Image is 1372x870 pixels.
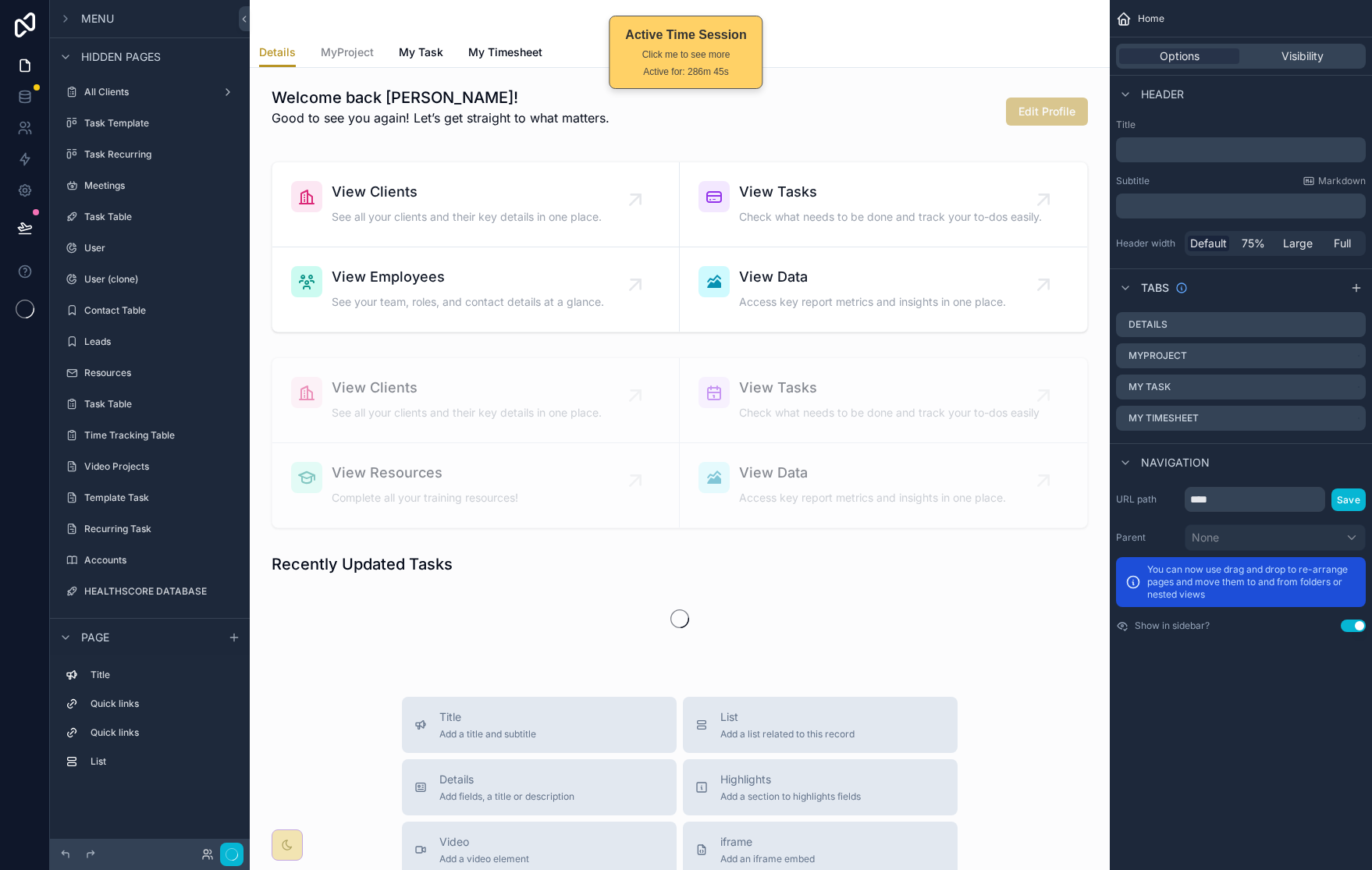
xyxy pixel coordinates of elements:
label: MyProject [1129,350,1187,362]
span: Add a title and subtitle [439,728,536,740]
label: User (clone) [84,273,237,286]
span: Full [1334,236,1351,251]
span: Tabs [1141,280,1169,296]
a: Video Projects [59,454,240,479]
span: Options [1160,48,1200,64]
span: My Task [399,44,443,60]
span: Add a video element [439,853,529,865]
div: scrollable content [1116,137,1366,162]
label: Template Task [84,492,237,504]
button: ListAdd a list related to this record [683,697,958,753]
label: Meetings [84,179,237,192]
label: HEALTHSCORE DATABASE [84,585,237,598]
a: Recurring Task [59,517,240,542]
span: Default [1190,236,1227,251]
span: Markdown [1318,175,1366,187]
div: Active Time Session [625,26,746,44]
label: Task Table [84,211,237,223]
a: User [59,236,240,261]
span: Menu [81,11,114,27]
button: Save [1331,488,1366,511]
a: Task Recurring [59,142,240,167]
label: User [84,242,237,254]
label: Quick links [91,726,234,739]
label: Title [91,669,234,681]
a: Time Tracking Table [59,423,240,448]
span: My Timesheet [468,44,542,60]
label: Quick links [91,698,234,710]
span: Details [259,44,296,60]
span: Home [1138,12,1164,25]
a: Resources [59,360,240,385]
a: Meetings [59,173,240,198]
label: Task Recurring [84,148,237,161]
label: URL path [1116,493,1178,506]
span: List [720,709,855,725]
span: Details [439,772,574,787]
span: 75% [1242,236,1265,251]
label: Subtitle [1116,175,1150,187]
div: Click me to see more [625,48,746,62]
a: Task Template [59,111,240,136]
span: Add fields, a title or description [439,790,574,803]
span: Add an iframe embed [720,853,815,865]
label: All Clients [84,86,215,98]
span: Header [1141,87,1184,102]
a: Task Table [59,204,240,229]
span: Large [1283,236,1313,251]
label: Show in sidebar? [1135,620,1210,632]
button: HighlightsAdd a section to highlights fields [683,759,958,815]
a: All Clients [59,80,240,105]
a: Details [259,38,296,68]
div: scrollable content [50,655,250,790]
p: You can now use drag and drop to re-arrange pages and move them to and from folders or nested views [1147,563,1356,601]
label: Recurring Task [84,523,237,535]
label: Title [1116,119,1366,131]
span: None [1192,530,1219,545]
label: Video Projects [84,460,237,473]
button: TitleAdd a title and subtitle [402,697,677,753]
label: Parent [1116,531,1178,544]
label: Accounts [84,554,237,566]
span: Add a list related to this record [720,728,855,740]
a: Task Table [59,392,240,417]
label: Details [1129,318,1168,331]
span: Page [81,630,109,645]
span: Highlights [720,772,861,787]
label: My Timesheet [1129,412,1199,424]
a: MyProject [321,38,374,69]
label: Task Table [84,398,237,410]
label: List [91,755,234,768]
label: Time Tracking Table [84,429,237,442]
button: DetailsAdd fields, a title or description [402,759,677,815]
span: iframe [720,834,815,850]
a: Accounts [59,548,240,573]
span: Video [439,834,529,850]
span: Navigation [1141,455,1210,471]
span: Title [439,709,536,725]
a: HEALTHSCORE DATABASE [59,579,240,604]
button: None [1185,524,1366,551]
label: Resources [84,367,237,379]
a: Leads [59,329,240,354]
label: Header width [1116,237,1178,250]
span: Visibility [1281,48,1324,64]
div: scrollable content [1116,194,1366,218]
span: Hidden pages [81,49,161,65]
span: Add a section to highlights fields [720,790,861,803]
a: My Timesheet [468,38,542,69]
div: Active for: 286m 45s [625,65,746,79]
a: Template Task [59,485,240,510]
label: Contact Table [84,304,237,317]
label: Task Template [84,117,237,130]
label: Leads [84,336,237,348]
label: My Task [1129,381,1171,393]
a: User (clone) [59,267,240,292]
span: MyProject [321,44,374,60]
a: My Task [399,38,443,69]
a: Contact Table [59,298,240,323]
a: Markdown [1303,175,1366,187]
